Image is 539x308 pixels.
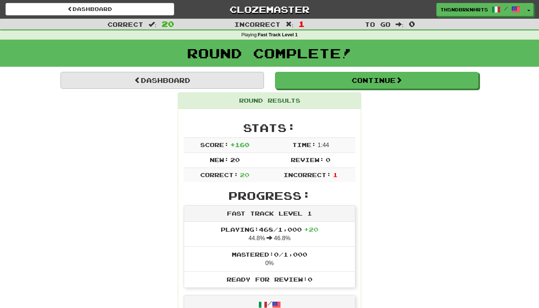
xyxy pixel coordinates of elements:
span: Mastered: 0 / 1,000 [232,251,307,258]
span: Correct: [200,171,238,178]
span: Ready for Review: 0 [227,276,312,283]
strong: Fast Track Level 1 [258,32,298,37]
span: Correct [107,21,143,28]
a: Dashboard [5,3,174,15]
a: Dashboard [60,72,264,89]
span: To go [365,21,390,28]
h2: Progress: [184,190,355,202]
span: Incorrect [234,21,280,28]
span: / [504,6,508,11]
span: 1 [333,171,338,178]
span: Score: [200,141,229,148]
h2: Stats: [184,122,355,134]
span: 1 : 44 [318,142,329,148]
span: + 160 [230,141,249,148]
span: 20 [162,19,174,28]
div: Round Results [178,93,361,109]
span: Incorrect: [283,171,331,178]
a: Clozemaster [185,3,354,16]
span: thsndbrknhrts [440,6,488,13]
span: : [396,21,404,27]
li: 44.8% 46.8% [184,222,355,247]
span: 20 [240,171,249,178]
span: 0 [409,19,415,28]
span: 1 [298,19,305,28]
span: Playing: 468 / 1,000 [221,226,318,233]
span: 0 [326,156,330,163]
a: thsndbrknhrts / [436,3,524,16]
button: Continue [275,72,478,89]
h1: Round Complete! [3,46,536,60]
span: 20 [230,156,240,163]
span: Time: [292,141,316,148]
span: : [286,21,294,27]
span: + 20 [304,226,318,233]
span: Review: [291,156,324,163]
div: Fast Track Level 1 [184,206,355,222]
span: New: [210,156,229,163]
li: 0% [184,246,355,272]
span: : [148,21,157,27]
